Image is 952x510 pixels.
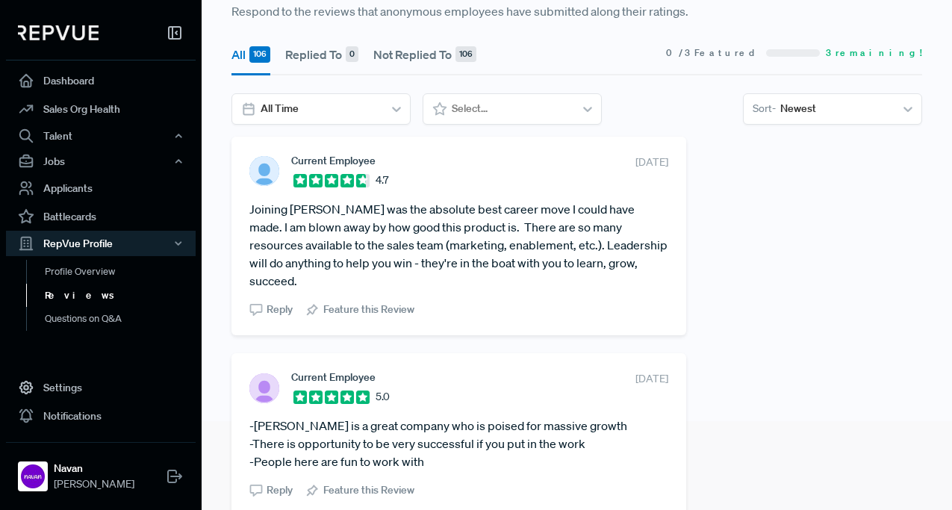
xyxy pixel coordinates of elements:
span: 4.7 [376,172,388,188]
a: Settings [6,373,196,402]
button: Not Replied To 106 [373,34,476,75]
span: Reply [267,302,293,317]
span: [DATE] [635,155,668,170]
a: NavanNavan[PERSON_NAME] [6,442,196,498]
button: RepVue Profile [6,231,196,256]
button: Talent [6,123,196,149]
img: Navan [21,464,45,488]
div: 106 [455,46,476,63]
article: Joining [PERSON_NAME] was the absolute best career move I could have made. I am blown away by how... [249,200,668,290]
article: -[PERSON_NAME] is a great company who is poised for massive growth -There is opportunity to be ve... [249,417,668,470]
a: Dashboard [6,66,196,95]
a: Reviews [26,284,216,308]
a: Notifications [6,402,196,430]
span: 5.0 [376,389,390,405]
a: Applicants [6,174,196,202]
a: Questions on Q&A [26,307,216,331]
span: Feature this Review [323,302,414,317]
div: 106 [249,46,270,63]
span: Current Employee [291,371,376,383]
button: Jobs [6,149,196,174]
span: Reply [267,482,293,498]
a: Profile Overview [26,260,216,284]
span: [DATE] [635,371,668,387]
span: Sort - [753,101,776,116]
strong: Navan [54,461,134,476]
img: RepVue [18,25,99,40]
span: Current Employee [291,155,376,167]
span: [PERSON_NAME] [54,476,134,492]
a: Battlecards [6,202,196,231]
span: Feature this Review [323,482,414,498]
span: 3 remaining! [826,46,922,60]
div: 0 [346,46,358,63]
p: Respond to the reviews that anonymous employees have submitted along their ratings. [231,2,922,20]
span: 0 / 3 Featured [666,46,760,60]
button: Replied To 0 [285,34,358,75]
a: Sales Org Health [6,95,196,123]
button: All 106 [231,34,270,75]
